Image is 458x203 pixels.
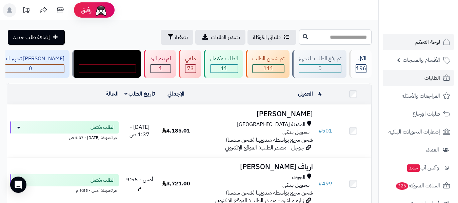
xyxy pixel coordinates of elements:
[318,90,322,98] a: #
[211,65,238,73] div: 11
[253,65,284,73] div: 111
[356,55,366,63] div: الكل
[162,180,190,188] span: 3,721.00
[10,134,119,141] div: اخر تحديث: [DATE] - 1:37 ص
[142,50,177,78] a: لم يتم الرد 1
[91,124,115,131] span: الطلب مكتمل
[159,64,162,73] span: 1
[124,90,155,98] a: تاريخ الطلب
[106,90,119,98] a: الحالة
[318,127,332,135] a: #501
[402,91,440,101] span: المراجعات والأسئلة
[299,65,341,73] div: 0
[318,64,322,73] span: 0
[10,186,119,194] div: اخر تحديث: أمس - 9:55 م
[197,110,313,118] h3: [PERSON_NAME]
[247,30,296,45] a: طلباتي المُوكلة
[18,3,35,19] a: تحديثات المنصة
[426,145,439,155] span: العملاء
[226,136,313,144] span: شحن سريع بواسطة مندوبينا (شحن سمسا)
[71,50,142,78] a: مندوب توصيل داخل الرياض 0
[126,176,153,191] span: أمس - 9:55 م
[407,164,420,172] span: جديد
[412,13,452,27] img: logo-2.png
[413,109,440,119] span: طلبات الإرجاع
[424,73,440,83] span: الطلبات
[291,50,348,78] a: تم رفع الطلب للتجهيز 0
[221,64,227,73] span: 11
[162,127,190,135] span: 4,185.01
[244,50,291,78] a: تم شحن الطلب 111
[130,123,150,139] span: [DATE] - 1:37 ص
[292,174,305,181] span: الجوف
[356,64,366,73] span: 196
[167,90,184,98] a: الإجمالي
[395,181,440,190] span: السلات المتروكة
[318,180,322,188] span: #
[253,33,281,41] span: طلباتي المُوكلة
[318,127,322,135] span: #
[299,55,341,63] div: تم رفع الطلب للتجهيز
[383,160,454,176] a: وآتس آبجديد
[252,55,284,63] div: تم شحن الطلب
[383,70,454,86] a: الطلبات
[202,50,244,78] a: الطلب مكتمل 11
[383,178,454,194] a: السلات المتروكة326
[177,50,202,78] a: ملغي 73
[282,181,310,189] span: تـحـويـل بـنـكـي
[237,121,305,128] span: المدينة [GEOGRAPHIC_DATA]
[13,33,50,41] span: إضافة طلب جديد
[225,144,304,152] span: جوجل - مصدر الطلب: الموقع الإلكتروني
[406,163,439,172] span: وآتس آب
[79,65,136,73] div: 0
[318,180,332,188] a: #499
[161,30,193,45] button: تصفية
[29,64,32,73] span: 0
[195,30,245,45] a: تصدير الطلبات
[282,128,310,136] span: تـحـويـل بـنـكـي
[211,33,240,41] span: تصدير الطلبات
[79,55,136,63] div: مندوب توصيل داخل الرياض
[383,34,454,50] a: لوحة التحكم
[383,88,454,104] a: المراجعات والأسئلة
[175,33,188,41] span: تصفية
[210,55,238,63] div: الطلب مكتمل
[298,90,313,98] a: العميل
[187,64,194,73] span: 73
[383,124,454,140] a: إشعارات التحويلات البنكية
[197,163,313,171] h3: ارياف [PERSON_NAME]
[106,64,109,73] span: 0
[263,64,274,73] span: 111
[10,177,26,193] div: Open Intercom Messenger
[348,50,373,78] a: الكل196
[389,127,440,137] span: إشعارات التحويلات البنكية
[185,55,196,63] div: ملغي
[396,182,409,190] span: 326
[415,37,440,47] span: لوحة التحكم
[185,65,196,73] div: 73
[383,106,454,122] a: طلبات الإرجاع
[150,55,171,63] div: لم يتم الرد
[8,30,65,45] a: إضافة طلب جديد
[226,189,313,197] span: شحن سريع بواسطة مندوبينا (شحن سمسا)
[403,55,440,65] span: الأقسام والمنتجات
[383,142,454,158] a: العملاء
[91,177,115,184] span: الطلب مكتمل
[151,65,171,73] div: 1
[81,6,92,14] span: رفيق
[94,3,108,17] img: ai-face.png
